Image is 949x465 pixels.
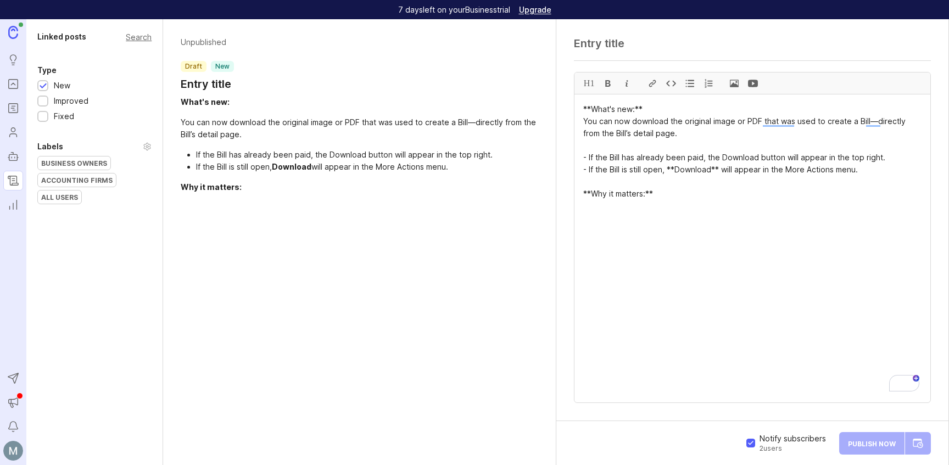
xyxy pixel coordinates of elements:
img: Michelle Henley [3,441,23,461]
div: Notify subscribers [760,433,826,453]
li: If the Bill has already been paid, the Download button will appear in the top right. [196,149,538,161]
li: If the Bill is still open, will appear in the More Actions menu. [196,161,538,173]
div: Linked posts [37,30,86,43]
input: Notify subscribers by email [746,439,755,447]
div: Download [272,162,311,171]
a: Reporting [3,195,23,215]
a: Portal [3,74,23,94]
div: Fixed [54,110,74,122]
h1: Entry title [181,76,234,92]
div: Type [37,64,57,77]
button: Notifications [3,417,23,436]
button: Announcements [3,393,23,412]
div: What's new: [181,97,230,107]
button: Send to Autopilot [3,368,23,388]
div: Search [126,34,152,40]
p: draft [185,62,202,71]
img: Canny Home [8,26,18,38]
a: Autopilot [3,147,23,166]
a: Ideas [3,50,23,70]
a: Users [3,122,23,142]
div: H1 [580,72,599,94]
p: Unpublished [181,37,234,48]
div: All Users [38,191,81,204]
div: Accounting Firms [38,173,116,187]
div: Business Owners [38,156,110,170]
div: New [54,80,70,92]
div: Labels [37,140,63,153]
p: 7 days left on your Business trial [398,4,510,15]
span: 2 user s [760,444,826,453]
textarea: To enrich screen reader interactions, please activate Accessibility in Grammarly extension settings [574,94,930,402]
div: You can now download the original image or PDF that was used to create a Bill—directly from the B... [181,116,538,141]
div: Improved [54,95,88,107]
a: Upgrade [519,6,551,14]
a: Changelog [3,171,23,191]
div: Why it matters: [181,182,242,192]
a: Roadmaps [3,98,23,118]
p: new [215,62,230,71]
